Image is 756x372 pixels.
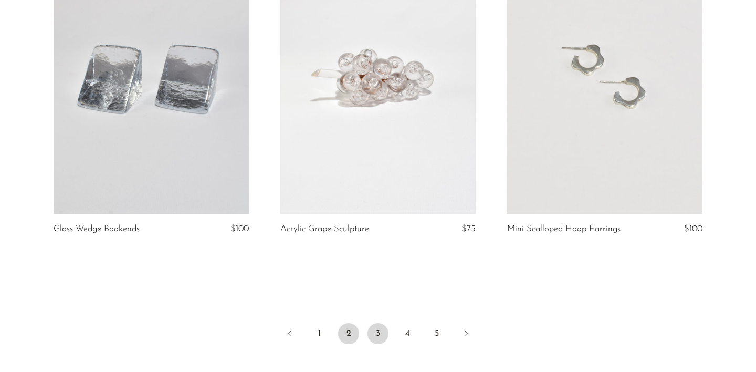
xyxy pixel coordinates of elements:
[397,323,418,344] a: 4
[54,224,140,234] a: Glass Wedge Bookends
[279,323,300,346] a: Previous
[309,323,330,344] a: 1
[280,224,369,234] a: Acrylic Grape Sculpture
[684,224,702,233] span: $100
[461,224,476,233] span: $75
[338,323,359,344] span: 2
[367,323,388,344] a: 3
[426,323,447,344] a: 5
[507,224,621,234] a: Mini Scalloped Hoop Earrings
[230,224,249,233] span: $100
[456,323,477,346] a: Next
